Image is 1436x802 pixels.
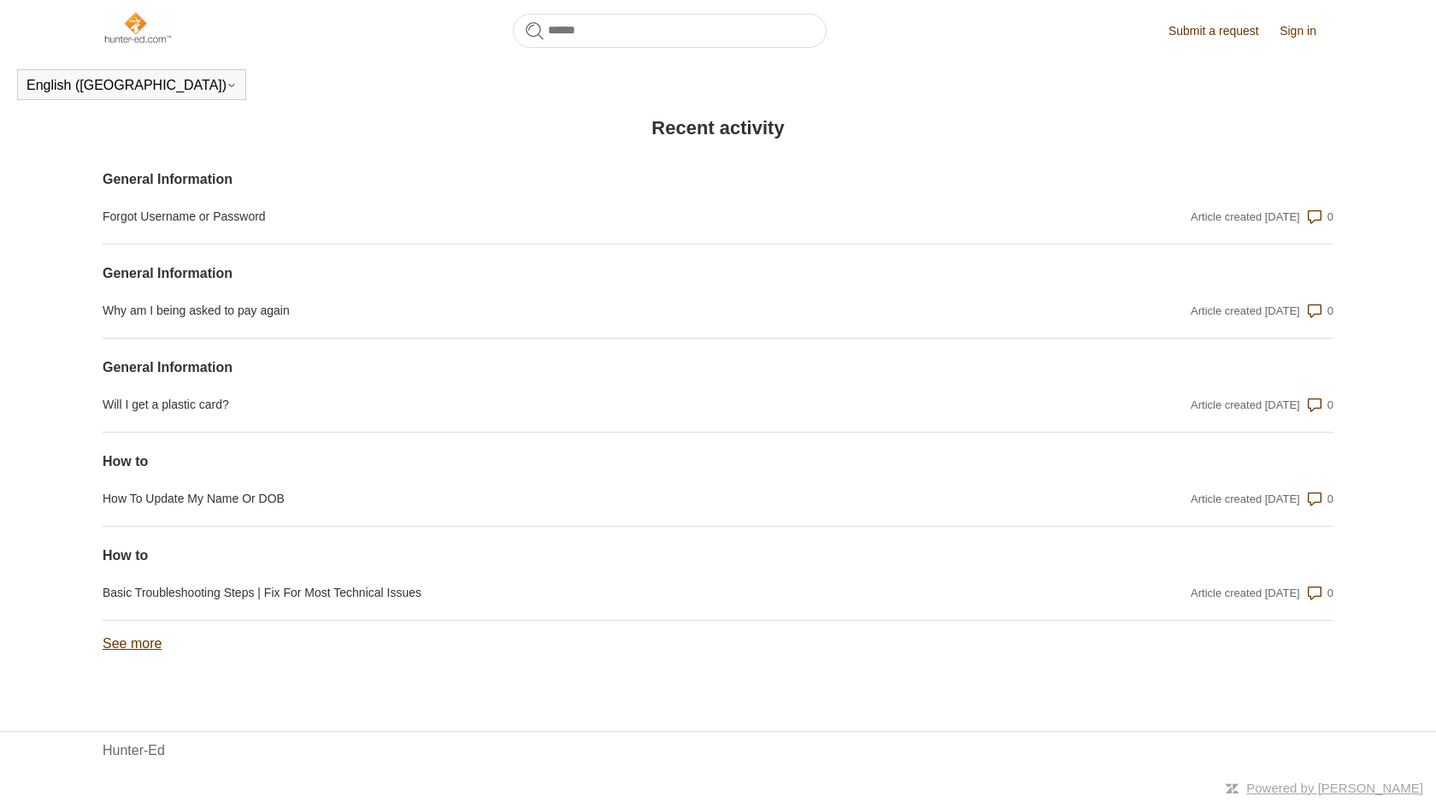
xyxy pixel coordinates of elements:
a: General Information [103,169,964,190]
a: How To Update My Name Or DOB [103,490,964,508]
a: General Information [103,263,964,284]
a: Forgot Username or Password [103,208,964,226]
div: Article created [DATE] [1191,209,1300,226]
a: Hunter-Ed [103,740,165,761]
a: See more [103,636,162,651]
div: Article created [DATE] [1191,585,1300,602]
h2: Recent activity [103,114,1333,142]
a: Basic Troubleshooting Steps | Fix For Most Technical Issues [103,584,964,602]
a: Why am I being asked to pay again [103,302,964,320]
div: Article created [DATE] [1191,397,1300,414]
a: Submit a request [1168,22,1276,40]
a: Will I get a plastic card? [103,396,964,414]
input: Search [513,14,827,48]
div: Article created [DATE] [1191,491,1300,508]
button: English ([GEOGRAPHIC_DATA]) [26,78,237,93]
a: Powered by [PERSON_NAME] [1246,781,1423,795]
div: Article created [DATE] [1191,303,1300,320]
a: General Information [103,357,964,378]
a: How to [103,545,964,566]
a: How to [103,451,964,472]
a: Sign in [1280,22,1333,40]
img: Hunter-Ed Help Center home page [103,10,172,44]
